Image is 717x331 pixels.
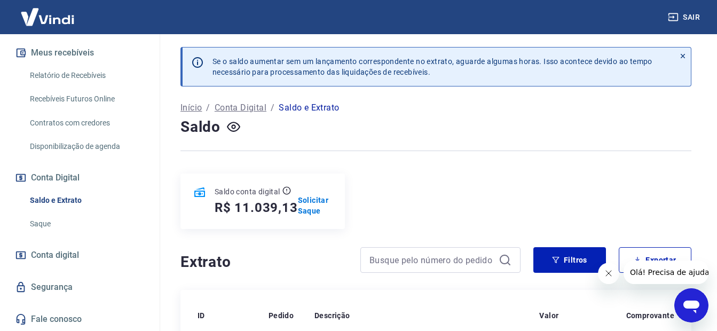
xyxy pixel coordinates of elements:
[269,310,294,321] p: Pedido
[369,252,494,268] input: Busque pelo número do pedido
[212,56,652,77] p: Se o saldo aumentar sem um lançamento correspondente no extrato, aguarde algumas horas. Isso acon...
[180,116,220,138] h4: Saldo
[215,186,280,197] p: Saldo conta digital
[180,101,202,114] a: Início
[619,247,691,273] button: Exportar
[13,308,147,331] a: Fale conosco
[626,310,674,321] p: Comprovante
[215,101,266,114] a: Conta Digital
[674,288,708,322] iframe: Botão para abrir a janela de mensagens
[298,195,333,216] a: Solicitar Saque
[215,199,298,216] h5: R$ 11.039,13
[13,275,147,299] a: Segurança
[279,101,339,114] p: Saldo e Extrato
[31,248,79,263] span: Conta digital
[26,136,147,157] a: Disponibilização de agenda
[180,251,348,273] h4: Extrato
[666,7,704,27] button: Sair
[598,263,619,284] iframe: Fechar mensagem
[314,310,350,321] p: Descrição
[539,310,558,321] p: Valor
[6,7,90,16] span: Olá! Precisa de ajuda?
[26,190,147,211] a: Saldo e Extrato
[533,247,606,273] button: Filtros
[13,1,82,33] img: Vindi
[26,213,147,235] a: Saque
[198,310,205,321] p: ID
[206,101,210,114] p: /
[13,41,147,65] button: Meus recebíveis
[26,88,147,110] a: Recebíveis Futuros Online
[13,243,147,267] a: Conta digital
[13,166,147,190] button: Conta Digital
[26,65,147,86] a: Relatório de Recebíveis
[271,101,274,114] p: /
[624,261,708,284] iframe: Mensagem da empresa
[26,112,147,134] a: Contratos com credores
